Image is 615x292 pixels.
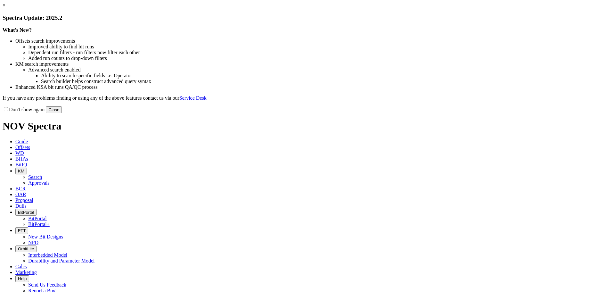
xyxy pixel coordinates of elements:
h3: Spectra Update: 2025.2 [3,14,612,21]
span: Offsets [15,145,30,150]
strong: What's New? [3,27,32,33]
li: Improved ability to find bit runs [28,44,612,50]
span: WD [15,150,24,156]
li: Ability to search specific fields i.e. Operator [41,73,612,79]
li: KM search improvements [15,61,612,67]
a: Approvals [28,180,50,186]
a: Service Desk [179,95,207,101]
h1: NOV Spectra [3,120,612,132]
a: BitPortal [28,216,47,221]
span: BitPortal [18,210,34,215]
a: Search [28,174,42,180]
a: BitPortal+ [28,221,50,227]
a: × [3,3,5,8]
span: Marketing [15,270,37,275]
input: Don't show again [4,107,8,111]
span: OAR [15,192,26,197]
span: Proposal [15,197,33,203]
label: Don't show again [3,107,45,112]
span: Help [18,276,27,281]
li: Dependent run filters - run filters now filter each other [28,50,612,55]
span: BitIQ [15,162,27,167]
p: If you have any problems finding or using any of the above features contact us via our [3,95,612,101]
span: BHAs [15,156,28,162]
a: NPD [28,240,38,245]
a: Durability and Parameter Model [28,258,95,263]
li: Advanced search enabled [28,67,612,73]
span: KM [18,169,24,173]
span: Calcs [15,264,27,269]
li: Enhanced KSA bit runs QA/QC process [15,84,612,90]
li: Offsets search improvements [15,38,612,44]
span: Guide [15,139,28,144]
a: Interbedded Model [28,252,67,258]
span: FTT [18,228,26,233]
span: OrbitLite [18,246,34,251]
span: Dulls [15,203,27,209]
a: Send Us Feedback [28,282,66,288]
li: Added run counts to drop-down filters [28,55,612,61]
a: New Bit Designs [28,234,63,239]
button: Close [46,106,62,113]
span: BCR [15,186,26,191]
li: Search builder helps construct advanced query syntax [41,79,612,84]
